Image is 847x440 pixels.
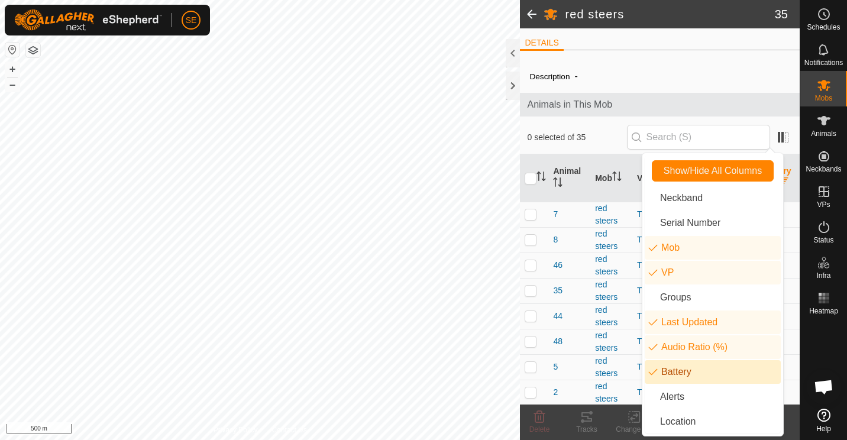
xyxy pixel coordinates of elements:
[5,77,20,92] button: –
[26,43,40,57] button: Map Layers
[612,173,622,183] p-sorticon: Activate to sort
[816,272,830,279] span: Infra
[645,236,781,260] li: mob.label.mob
[595,202,628,227] div: red steers
[804,59,843,66] span: Notifications
[652,160,774,182] button: Show/Hide All Columns
[806,369,842,405] div: Open chat
[529,72,570,81] label: Description
[595,355,628,380] div: red steers
[548,154,590,202] th: Animal
[527,131,626,144] span: 0 selected of 35
[271,425,306,435] a: Contact Us
[645,261,781,284] li: vp.label.vp
[529,425,550,433] span: Delete
[800,404,847,437] a: Help
[664,166,762,176] span: Show/Hide All Columns
[553,284,562,297] span: 35
[553,259,562,271] span: 46
[637,209,669,219] a: Track 10
[553,310,562,322] span: 44
[645,286,781,309] li: common.btn.groups
[14,9,162,31] img: Gallagher Logo
[186,14,197,27] span: SE
[595,228,628,253] div: red steers
[645,360,781,384] li: neckband.label.battery
[645,186,781,210] li: neckband.label.title
[595,253,628,278] div: red steers
[553,335,562,348] span: 48
[565,7,774,21] h2: red steers
[637,260,669,270] a: Track 10
[775,5,788,23] span: 35
[645,310,781,334] li: enum.columnList.lastUpdated
[553,179,562,189] p-sorticon: Activate to sort
[645,385,781,409] li: animal.label.alerts
[595,304,628,329] div: red steers
[214,425,258,435] a: Privacy Policy
[637,387,669,397] a: Track 10
[570,66,582,86] span: -
[637,235,669,244] a: Track 10
[527,98,793,112] span: Animals in This Mob
[637,362,669,371] a: Track 10
[5,43,20,57] button: Reset Map
[637,311,669,321] a: Track 10
[645,211,781,235] li: neckband.label.serialNumber
[595,279,628,303] div: red steers
[520,37,563,51] li: DETAILS
[590,154,632,202] th: Mob
[553,208,558,221] span: 7
[563,424,610,435] div: Tracks
[807,24,840,31] span: Schedules
[536,173,546,183] p-sorticon: Activate to sort
[553,386,558,399] span: 2
[779,179,788,189] p-sorticon: Activate to sort
[5,62,20,76] button: +
[817,201,830,208] span: VPs
[595,329,628,354] div: red steers
[637,286,669,295] a: Track 10
[815,95,832,102] span: Mobs
[645,410,781,433] li: common.label.location
[809,308,838,315] span: Heatmap
[813,237,833,244] span: Status
[595,380,628,405] div: red steers
[811,130,836,137] span: Animals
[806,166,841,173] span: Neckbands
[645,335,781,359] li: enum.columnList.audioRatio
[632,154,674,202] th: VP
[553,361,558,373] span: 5
[553,234,558,246] span: 8
[610,424,658,435] div: Change VP
[627,125,770,150] input: Search (S)
[637,337,669,346] a: Track 10
[816,425,831,432] span: Help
